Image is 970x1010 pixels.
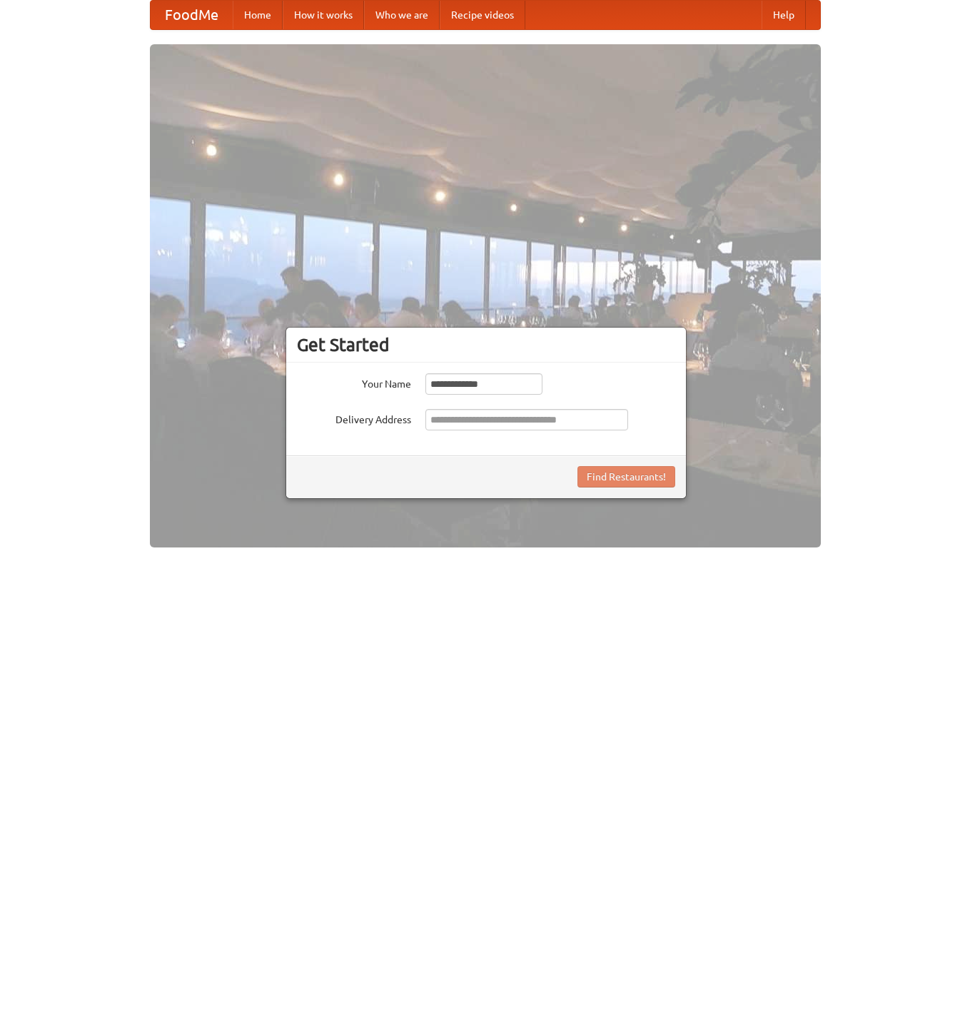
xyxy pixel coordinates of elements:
[297,373,411,391] label: Your Name
[364,1,440,29] a: Who we are
[762,1,806,29] a: Help
[151,1,233,29] a: FoodMe
[233,1,283,29] a: Home
[440,1,525,29] a: Recipe videos
[283,1,364,29] a: How it works
[577,466,675,488] button: Find Restaurants!
[297,334,675,355] h3: Get Started
[297,409,411,427] label: Delivery Address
